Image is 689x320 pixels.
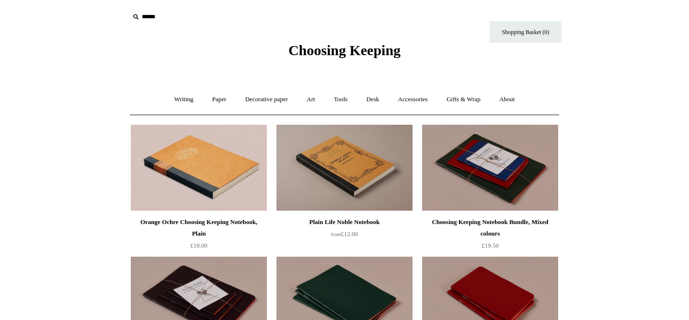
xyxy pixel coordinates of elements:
span: £12.00 [331,230,358,237]
a: Paper [204,87,235,112]
a: Shopping Basket (0) [490,21,562,43]
span: from [331,232,341,237]
span: £18.00 [190,242,207,249]
a: Choosing Keeping [288,50,401,57]
a: Accessories [390,87,436,112]
img: Plain Life Noble Notebook [276,125,413,211]
img: Choosing Keeping Notebook Bundle, Mixed colours [422,125,558,211]
a: About [491,87,524,112]
a: Gifts & Wrap [438,87,489,112]
div: Orange Ochre Choosing Keeping Notebook, Plain [133,216,264,239]
div: Plain Life Noble Notebook [279,216,410,228]
a: Tools [325,87,356,112]
a: Plain Life Noble Notebook from£12.00 [276,216,413,256]
a: Plain Life Noble Notebook Plain Life Noble Notebook [276,125,413,211]
span: Choosing Keeping [288,42,401,58]
a: Orange Ochre Choosing Keeping Notebook, Plain £18.00 [131,216,267,256]
a: Writing [166,87,202,112]
div: Choosing Keeping Notebook Bundle, Mixed colours [425,216,556,239]
img: Orange Ochre Choosing Keeping Notebook, Plain [131,125,267,211]
a: Choosing Keeping Notebook Bundle, Mixed colours Choosing Keeping Notebook Bundle, Mixed colours [422,125,558,211]
a: Orange Ochre Choosing Keeping Notebook, Plain Orange Ochre Choosing Keeping Notebook, Plain [131,125,267,211]
a: Decorative paper [237,87,297,112]
a: Art [298,87,323,112]
a: Choosing Keeping Notebook Bundle, Mixed colours £19.50 [422,216,558,256]
span: £19.50 [482,242,499,249]
a: Desk [358,87,388,112]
